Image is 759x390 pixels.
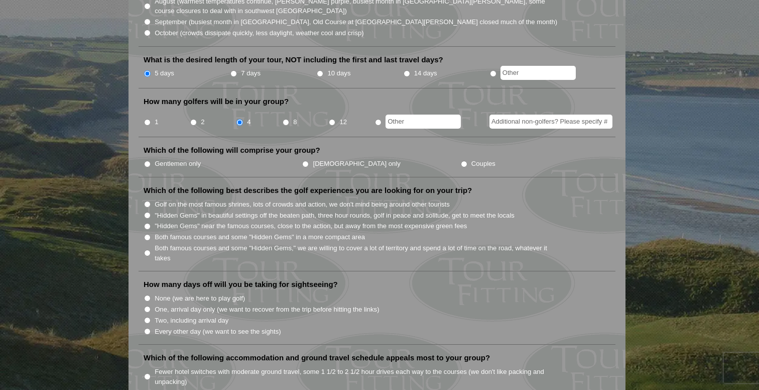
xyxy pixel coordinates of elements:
label: "Hidden Gems" in beautiful settings off the beaten path, three hour rounds, golf in peace and sol... [155,211,515,221]
label: 2 [201,117,204,127]
label: 14 days [414,68,437,78]
label: How many golfers will be in your group? [144,96,289,107]
label: None (we are here to play golf) [155,294,245,304]
label: [DEMOGRAPHIC_DATA] only [313,159,401,169]
label: Two, including arrival day [155,316,228,326]
label: One, arrival day only (we want to recover from the trip before hitting the links) [155,305,379,315]
label: 5 days [155,68,174,78]
label: Fewer hotel switches with moderate ground travel, some 1 1/2 to 2 1/2 hour drives each way to the... [155,367,558,386]
input: Other [500,66,576,80]
label: October (crowds dissipate quickly, less daylight, weather cool and crisp) [155,28,364,38]
label: How many days off will you be taking for sightseeing? [144,279,338,289]
label: 12 [339,117,347,127]
label: 8 [293,117,297,127]
label: What is the desired length of your tour, NOT including the first and last travel days? [144,55,443,65]
label: "Hidden Gems" near the famous courses, close to the action, but away from the most expensive gree... [155,221,467,231]
label: September (busiest month in [GEOGRAPHIC_DATA], Old Course at [GEOGRAPHIC_DATA][PERSON_NAME] close... [155,17,557,27]
label: 7 days [241,68,261,78]
label: Couples [471,159,495,169]
label: Which of the following will comprise your group? [144,145,320,155]
input: Additional non-golfers? Please specify # [489,115,612,129]
input: Other [386,115,461,129]
label: Both famous courses and some "Hidden Gems" in a more compact area [155,232,365,242]
label: Golf on the most famous shrines, lots of crowds and action, we don't mind being around other tour... [155,200,450,210]
label: 10 days [328,68,351,78]
label: Which of the following best describes the golf experiences you are looking for on your trip? [144,185,472,196]
label: 4 [247,117,250,127]
label: Every other day (we want to see the sights) [155,327,281,337]
label: Which of the following accommodation and ground travel schedule appeals most to your group? [144,353,490,363]
label: 1 [155,117,158,127]
label: Both famous courses and some "Hidden Gems," we are willing to cover a lot of territory and spend ... [155,243,558,263]
label: Gentlemen only [155,159,201,169]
